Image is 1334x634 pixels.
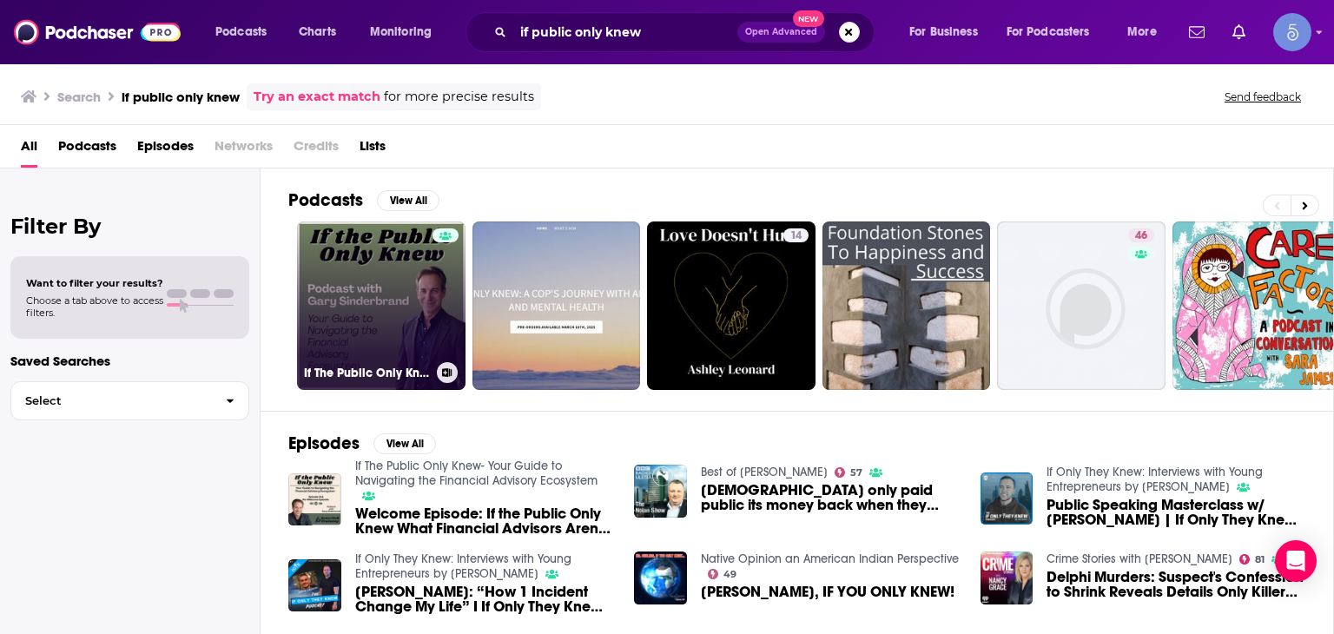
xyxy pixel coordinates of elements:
[783,228,809,242] a: 14
[355,459,598,488] a: If The Public Only Knew- Your Guide to Navigating the Financial Advisory Ecosystem
[1047,465,1263,494] a: If Only They Knew: Interviews with Young Entrepreneurs by Ted Lawlor
[355,551,571,581] a: If Only They Knew: Interviews with Young Entrepreneurs by Ted Lawlor
[1115,18,1179,46] button: open menu
[10,214,249,239] h2: Filter By
[288,189,439,211] a: PodcastsView All
[11,395,212,406] span: Select
[14,16,181,49] img: Podchaser - Follow, Share and Rate Podcasts
[355,506,614,536] a: Welcome Episode: If the Public Only Knew What Financial Advisors Aren’t Saying
[58,132,116,168] a: Podcasts
[737,22,825,43] button: Open AdvancedNew
[1275,540,1317,582] div: Open Intercom Messenger
[215,132,273,168] span: Networks
[288,433,436,454] a: EpisodesView All
[288,473,341,526] img: Welcome Episode: If the Public Only Knew What Financial Advisors Aren’t Saying
[909,20,978,44] span: For Business
[790,228,802,245] span: 14
[701,483,960,512] a: Sinn Féin only paid public its money back when they knew BBC Nolan Show knew they had it
[373,433,436,454] button: View All
[137,132,194,168] a: Episodes
[358,18,454,46] button: open menu
[288,559,341,612] img: Damian Zabielski: “How 1 Incident Change My Life” I If Only They Knew #7
[995,18,1115,46] button: open menu
[288,189,363,211] h2: Podcasts
[1047,498,1305,527] span: Public Speaking Masterclass w/ [PERSON_NAME] | If Only They Knew #45
[745,28,817,36] span: Open Advanced
[1047,498,1305,527] a: Public Speaking Masterclass w/ Peter Hopwood | If Only They Knew #45
[701,584,954,599] a: MR. SERLING, IF YOU ONLY KNEW!
[1007,20,1090,44] span: For Podcasters
[355,584,614,614] a: Damian Zabielski: “How 1 Incident Change My Life” I If Only They Knew #7
[370,20,432,44] span: Monitoring
[1239,554,1265,565] a: 81
[835,467,862,478] a: 57
[384,87,534,107] span: for more precise results
[634,465,687,518] img: Sinn Féin only paid public its money back when they knew BBC Nolan Show knew they had it
[26,294,163,319] span: Choose a tab above to access filters.
[701,483,960,512] span: [DEMOGRAPHIC_DATA] only paid public its money back when they knew BBC [PERSON_NAME] Show knew the...
[981,551,1034,604] img: Delphi Murders: Suspect's Confession to Shrink Reveals Details Only Killer Knew
[793,10,824,27] span: New
[701,551,959,566] a: Native Opinion an American Indian Perspective
[708,569,736,579] a: 49
[1219,89,1306,104] button: Send feedback
[122,89,240,105] h3: if public only knew
[634,551,687,604] img: MR. SERLING, IF YOU ONLY KNEW!
[513,18,737,46] input: Search podcasts, credits, & more...
[1182,17,1212,47] a: Show notifications dropdown
[647,221,816,390] a: 14
[723,571,736,578] span: 49
[1273,13,1311,51] img: User Profile
[288,433,360,454] h2: Episodes
[57,89,101,105] h3: Search
[360,132,386,168] a: Lists
[1127,20,1157,44] span: More
[1128,228,1154,242] a: 46
[355,584,614,614] span: [PERSON_NAME]: “How 1 Incident Change My Life” I If Only They Knew #7
[287,18,347,46] a: Charts
[203,18,289,46] button: open menu
[299,20,336,44] span: Charts
[1135,228,1147,245] span: 46
[482,12,891,52] div: Search podcasts, credits, & more...
[377,190,439,211] button: View All
[1047,551,1232,566] a: Crime Stories with Nancy Grace
[1047,570,1305,599] a: Delphi Murders: Suspect's Confession to Shrink Reveals Details Only Killer Knew
[1273,13,1311,51] button: Show profile menu
[1273,13,1311,51] span: Logged in as Spiral5-G1
[215,20,267,44] span: Podcasts
[850,469,862,477] span: 57
[21,132,37,168] a: All
[1255,556,1265,564] span: 81
[701,584,954,599] span: [PERSON_NAME], IF YOU ONLY KNEW!
[254,87,380,107] a: Try an exact match
[701,465,828,479] a: Best of Nolan
[10,381,249,420] button: Select
[297,221,466,390] a: If The Public Only Knew- Your Guide to Navigating the Financial Advisory Ecosystem
[26,277,163,289] span: Want to filter your results?
[897,18,1000,46] button: open menu
[294,132,339,168] span: Credits
[1225,17,1252,47] a: Show notifications dropdown
[981,472,1034,525] img: Public Speaking Masterclass w/ Peter Hopwood | If Only They Knew #45
[304,366,430,380] h3: If The Public Only Knew- Your Guide to Navigating the Financial Advisory Ecosystem
[10,353,249,369] p: Saved Searches
[997,221,1166,390] a: 46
